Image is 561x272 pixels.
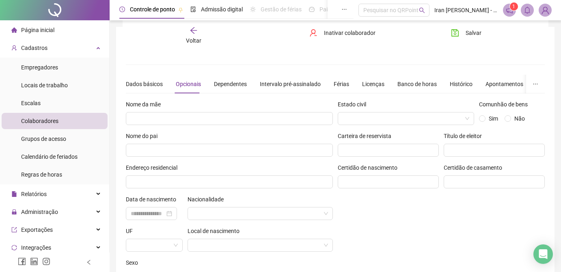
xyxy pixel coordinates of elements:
[178,7,183,12] span: pushpin
[11,191,17,197] span: file
[334,80,349,89] div: Férias
[524,6,531,14] span: bell
[21,171,62,178] span: Regras de horas
[341,6,347,12] span: ellipsis
[119,6,125,12] span: clock-circle
[190,26,198,35] span: arrow-left
[21,227,53,233] span: Exportações
[126,132,163,140] label: Nome do pai
[260,80,321,89] div: Intervalo pré-assinalado
[21,209,58,215] span: Administração
[21,191,47,197] span: Relatórios
[126,227,138,235] label: UF
[11,227,17,233] span: export
[362,80,384,89] div: Licenças
[190,6,196,12] span: file-done
[11,245,17,250] span: sync
[261,6,302,13] span: Gestão de férias
[445,26,488,39] button: Salvar
[214,80,247,89] div: Dependentes
[250,6,256,12] span: sun
[188,195,229,204] label: Nacionalidade
[201,6,243,13] span: Admissão digital
[450,80,473,89] div: Histórico
[18,257,26,266] span: facebook
[86,259,92,265] span: left
[188,227,245,235] label: Local de nascimento
[42,257,50,266] span: instagram
[451,29,459,37] span: save
[176,80,201,89] div: Opcionais
[324,28,375,37] span: Inativar colaborador
[309,6,315,12] span: dashboard
[130,6,175,13] span: Controle de ponto
[338,132,397,140] label: Carteira de reservista
[21,64,58,71] span: Empregadores
[126,100,166,109] label: Nome da mãe
[485,80,523,89] div: Apontamentos
[397,80,437,89] div: Banco de horas
[21,82,68,89] span: Locais de trabalho
[533,81,538,87] span: ellipsis
[30,257,38,266] span: linkedin
[338,100,371,109] label: Estado civil
[479,100,533,109] label: Comunhão de bens
[533,244,553,264] div: Open Intercom Messenger
[11,45,17,51] span: user-add
[319,6,351,13] span: Painel do DP
[11,209,17,215] span: lock
[126,195,181,204] label: Data de nascimento
[21,100,41,106] span: Escalas
[21,45,47,51] span: Cadastros
[126,80,163,89] div: Dados básicos
[526,75,545,93] button: ellipsis
[338,163,403,172] label: Certidão de nascimento
[539,4,551,16] img: 88608
[510,2,518,11] sup: 1
[126,258,143,267] label: Sexo
[186,37,201,44] span: Voltar
[444,132,487,140] label: Título de eleitor
[303,26,382,39] button: Inativar colaborador
[419,7,425,13] span: search
[489,115,498,122] span: Sim
[512,4,515,9] span: 1
[21,136,66,142] span: Grupos de acesso
[21,244,51,251] span: Integrações
[126,163,183,172] label: Endereço residencial
[21,27,54,33] span: Página inicial
[434,6,498,15] span: Iran [PERSON_NAME] - Contabilize Saude Ltda
[21,118,58,124] span: Colaboradores
[466,28,481,37] span: Salvar
[309,29,317,37] span: user-delete
[11,27,17,33] span: home
[444,163,507,172] label: Certidão de casamento
[506,6,513,14] span: notification
[21,153,78,160] span: Calendário de feriados
[514,115,525,122] span: Não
